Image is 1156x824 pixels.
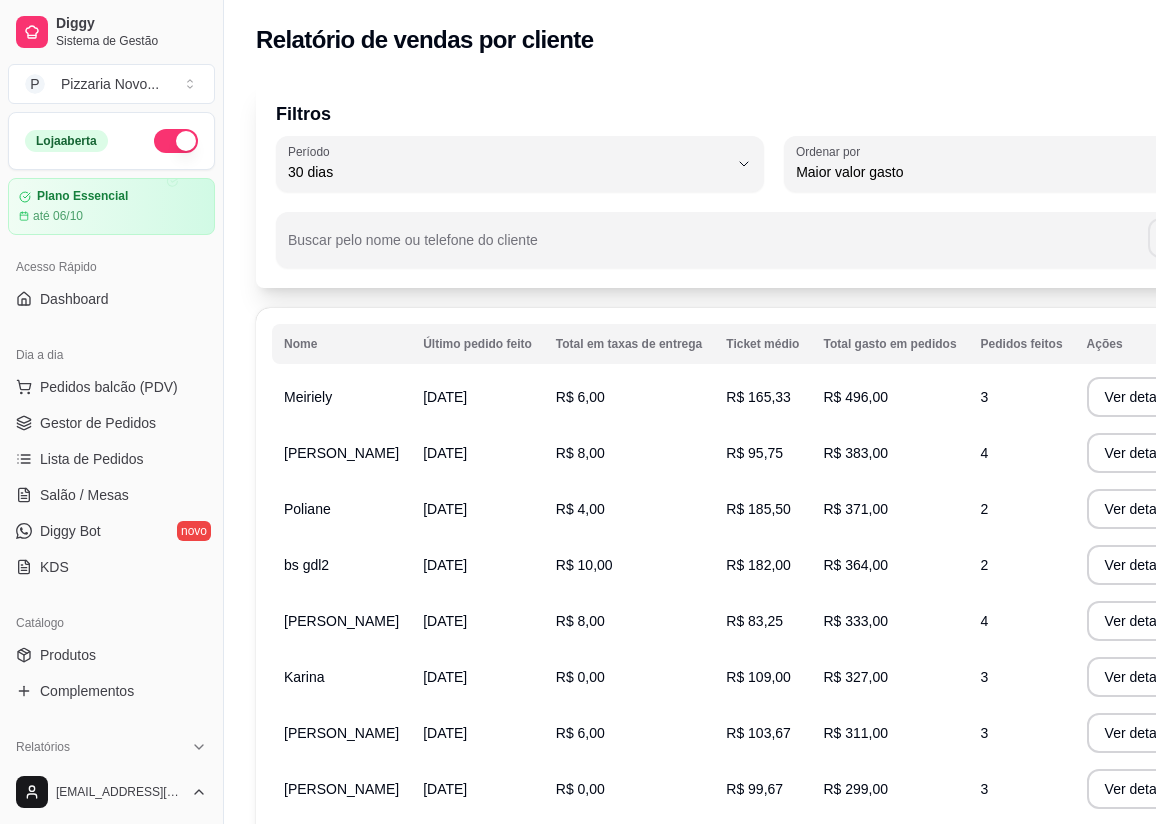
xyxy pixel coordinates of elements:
[8,371,215,403] button: Pedidos balcão (PDV)
[8,768,215,816] button: [EMAIL_ADDRESS][DOMAIN_NAME]
[726,389,791,405] span: R$ 165,33
[981,389,989,405] span: 3
[556,389,605,405] span: R$ 6,00
[40,449,144,469] span: Lista de Pedidos
[981,669,989,685] span: 3
[8,251,215,283] div: Acesso Rápido
[284,389,332,405] span: Meiriely
[8,64,215,104] button: Select a team
[556,613,605,629] span: R$ 8,00
[288,162,728,182] span: 30 dias
[8,178,215,235] a: Plano Essencialaté 06/10
[411,324,544,364] th: Último pedido feito
[56,784,183,800] span: [EMAIL_ADDRESS][DOMAIN_NAME]
[796,143,867,160] label: Ordenar por
[981,613,989,629] span: 4
[726,725,791,741] span: R$ 103,67
[40,377,178,397] span: Pedidos balcão (PDV)
[726,613,783,629] span: R$ 83,25
[556,725,605,741] span: R$ 6,00
[981,501,989,517] span: 2
[40,681,134,701] span: Complementos
[811,324,968,364] th: Total gasto em pedidos
[276,136,764,192] button: Período30 dias
[823,445,888,461] span: R$ 383,00
[256,24,594,56] h2: Relatório de vendas por cliente
[556,501,605,517] span: R$ 4,00
[823,613,888,629] span: R$ 333,00
[288,143,336,160] label: Período
[8,551,215,583] a: KDS
[56,15,207,33] span: Diggy
[284,725,399,741] span: [PERSON_NAME]
[61,74,159,94] div: Pizzaria Novo ...
[33,208,83,224] article: até 06/10
[726,557,791,573] span: R$ 182,00
[8,407,215,439] a: Gestor de Pedidos
[8,283,215,315] a: Dashboard
[981,557,989,573] span: 2
[8,479,215,511] a: Salão / Mesas
[726,445,783,461] span: R$ 95,75
[423,669,467,685] span: [DATE]
[823,781,888,797] span: R$ 299,00
[714,324,811,364] th: Ticket médio
[284,781,399,797] span: [PERSON_NAME]
[8,607,215,639] div: Catálogo
[284,557,329,573] span: bs gdl2
[556,445,605,461] span: R$ 8,00
[823,725,888,741] span: R$ 311,00
[40,413,156,433] span: Gestor de Pedidos
[423,557,467,573] span: [DATE]
[40,557,69,577] span: KDS
[823,557,888,573] span: R$ 364,00
[8,8,215,56] a: DiggySistema de Gestão
[423,501,467,517] span: [DATE]
[556,557,613,573] span: R$ 10,00
[726,501,791,517] span: R$ 185,50
[25,130,108,152] div: Loja aberta
[8,675,215,707] a: Complementos
[423,389,467,405] span: [DATE]
[284,669,324,685] span: Karina
[37,189,128,204] article: Plano Essencial
[726,781,783,797] span: R$ 99,67
[40,521,101,541] span: Diggy Bot
[8,515,215,547] a: Diggy Botnovo
[726,669,791,685] span: R$ 109,00
[823,389,888,405] span: R$ 496,00
[56,33,207,49] span: Sistema de Gestão
[556,669,605,685] span: R$ 0,00
[823,669,888,685] span: R$ 327,00
[969,324,1075,364] th: Pedidos feitos
[25,74,45,94] span: P
[423,445,467,461] span: [DATE]
[16,739,70,755] span: Relatórios
[8,443,215,475] a: Lista de Pedidos
[284,501,331,517] span: Poliane
[284,613,399,629] span: [PERSON_NAME]
[288,238,1148,258] input: Buscar pelo nome ou telefone do cliente
[981,725,989,741] span: 3
[423,613,467,629] span: [DATE]
[8,639,215,671] a: Produtos
[981,781,989,797] span: 3
[423,781,467,797] span: [DATE]
[284,445,399,461] span: [PERSON_NAME]
[272,324,411,364] th: Nome
[556,781,605,797] span: R$ 0,00
[423,725,467,741] span: [DATE]
[40,289,109,309] span: Dashboard
[981,445,989,461] span: 4
[544,324,715,364] th: Total em taxas de entrega
[40,645,96,665] span: Produtos
[823,501,888,517] span: R$ 371,00
[154,129,198,153] button: Alterar Status
[8,339,215,371] div: Dia a dia
[40,485,129,505] span: Salão / Mesas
